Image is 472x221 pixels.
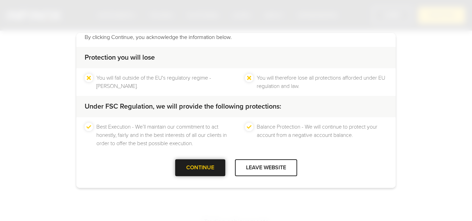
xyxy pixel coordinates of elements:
[257,123,387,148] li: Balance Protection - We will continue to protect your account from a negative account balance.
[85,33,387,41] p: By clicking Continue, you acknowledge the information below.
[85,53,155,62] strong: Protection you will lose
[175,159,225,176] div: CONTINUE
[235,159,297,176] div: LEAVE WEBSITE
[257,74,387,90] li: You will therefore lose all protections afforded under EU regulation and law.
[96,74,227,90] li: You will fall outside of the EU's regulatory regime - [PERSON_NAME].
[85,102,281,111] strong: Under FSC Regulation, we will provide the following protections:
[96,123,227,148] li: Best Execution - We’ll maintain our commitment to act honestly, fairly and in the best interests ...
